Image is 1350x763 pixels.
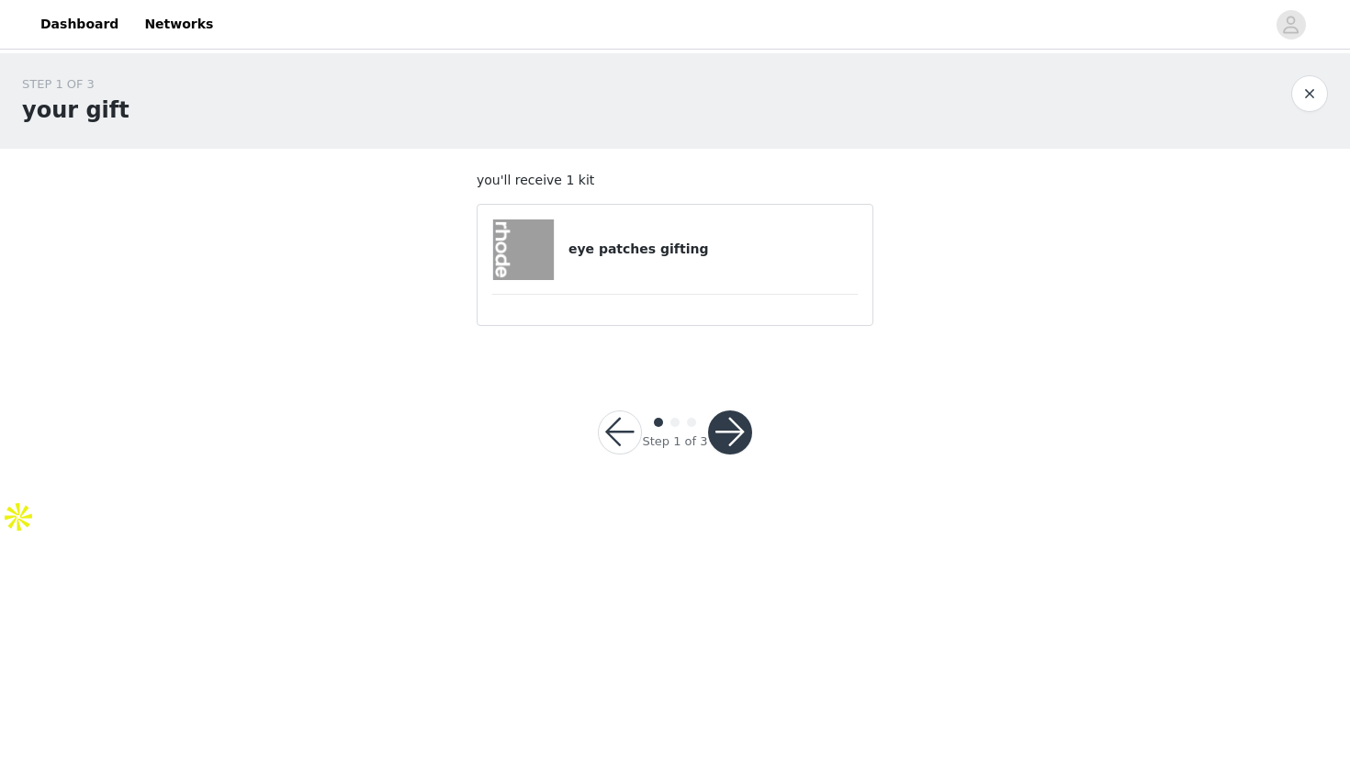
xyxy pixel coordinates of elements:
[477,171,873,190] p: you'll receive 1 kit
[1282,10,1299,39] div: avatar
[22,75,129,94] div: STEP 1 OF 3
[22,94,129,127] h1: your gift
[133,4,224,45] a: Networks
[642,432,707,451] div: Step 1 of 3
[29,4,129,45] a: Dashboard
[568,240,858,259] h4: eye patches gifting
[493,219,554,280] img: eye patches gifting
